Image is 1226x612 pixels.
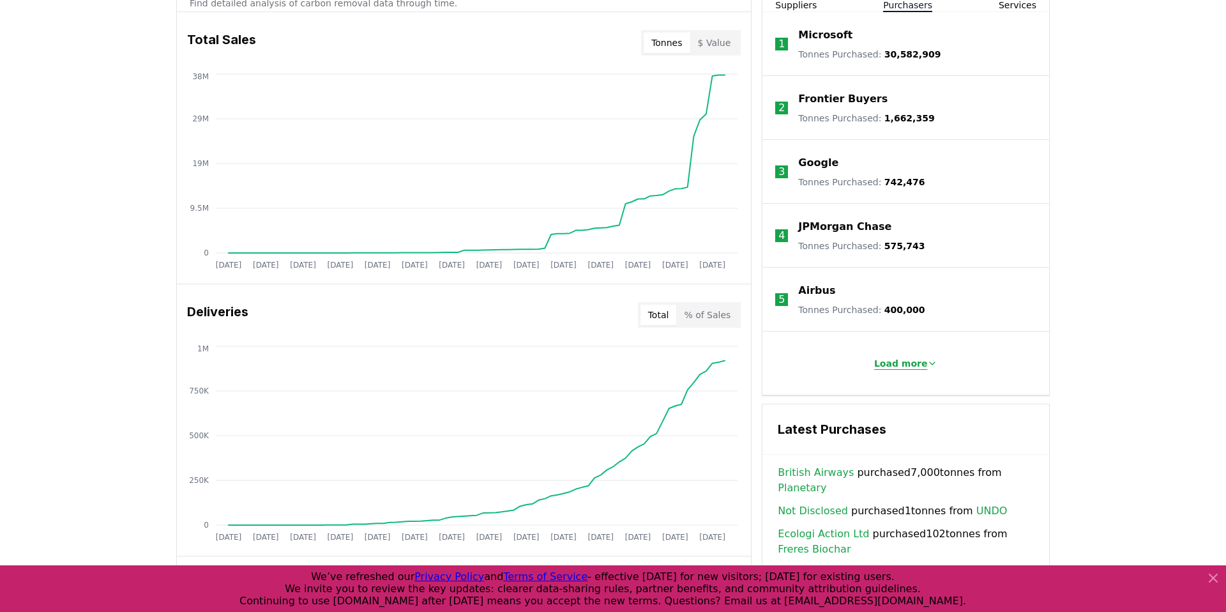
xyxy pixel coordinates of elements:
[798,219,891,234] a: JPMorgan Chase
[365,533,391,542] tspan: [DATE]
[328,533,354,542] tspan: [DATE]
[190,204,209,213] tspan: 9.5M
[778,503,1007,519] span: purchased 1 tonnes from
[253,261,279,270] tspan: [DATE]
[798,155,838,171] a: Google
[798,176,925,188] p: Tonnes Purchased :
[189,476,209,485] tspan: 250K
[864,351,948,376] button: Load more
[884,305,925,315] span: 400,000
[662,261,688,270] tspan: [DATE]
[328,261,354,270] tspan: [DATE]
[204,521,209,530] tspan: 0
[690,33,739,53] button: $ Value
[778,503,848,519] a: Not Disclosed
[778,526,1034,557] span: purchased 102 tonnes from
[798,27,852,43] a: Microsoft
[699,261,725,270] tspan: [DATE]
[778,480,826,496] a: Planetary
[290,261,316,270] tspan: [DATE]
[778,526,869,542] a: Ecologi Action Ltd
[884,49,941,59] span: 30,582,909
[778,228,785,243] p: 4
[513,533,540,542] tspan: [DATE]
[699,533,725,542] tspan: [DATE]
[676,305,738,325] button: % of Sales
[778,100,785,116] p: 2
[798,91,888,107] a: Frontier Buyers
[187,302,248,328] h3: Deliveries
[189,386,209,395] tspan: 750K
[884,177,925,187] span: 742,476
[587,261,614,270] tspan: [DATE]
[625,261,651,270] tspan: [DATE]
[778,465,1034,496] span: purchased 7,000 tonnes from
[216,261,242,270] tspan: [DATE]
[798,240,925,252] p: Tonnes Purchased :
[365,261,391,270] tspan: [DATE]
[587,533,614,542] tspan: [DATE]
[976,503,1008,519] a: UNDO
[216,533,242,542] tspan: [DATE]
[778,36,785,52] p: 1
[778,542,851,557] a: Freres Biochar
[778,164,785,180] p: 3
[884,113,935,123] span: 1,662,359
[644,33,690,53] button: Tonnes
[884,241,925,251] span: 575,743
[640,305,677,325] button: Total
[192,159,209,168] tspan: 19M
[874,357,928,370] p: Load more
[798,303,925,316] p: Tonnes Purchased :
[550,261,577,270] tspan: [DATE]
[253,533,279,542] tspan: [DATE]
[192,114,209,123] tspan: 29M
[662,533,688,542] tspan: [DATE]
[625,533,651,542] tspan: [DATE]
[204,249,209,257] tspan: 0
[778,565,869,580] a: Ecologi Action Ltd
[550,533,577,542] tspan: [DATE]
[798,48,941,61] p: Tonnes Purchased :
[439,533,465,542] tspan: [DATE]
[778,465,854,480] a: British Airways
[189,431,209,440] tspan: 500K
[290,533,316,542] tspan: [DATE]
[778,420,1034,439] h3: Latest Purchases
[476,533,503,542] tspan: [DATE]
[513,261,540,270] tspan: [DATE]
[187,30,256,56] h3: Total Sales
[798,283,835,298] a: Airbus
[778,292,785,307] p: 5
[192,72,209,81] tspan: 38M
[402,261,428,270] tspan: [DATE]
[402,533,428,542] tspan: [DATE]
[476,261,503,270] tspan: [DATE]
[778,565,1034,595] span: purchased 39 tonnes from
[197,344,209,353] tspan: 1M
[798,112,934,125] p: Tonnes Purchased :
[439,261,465,270] tspan: [DATE]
